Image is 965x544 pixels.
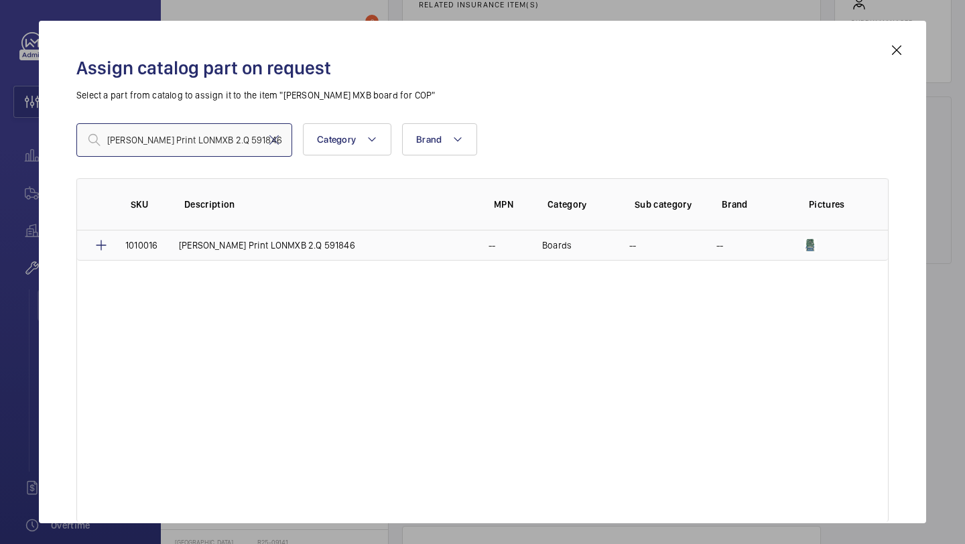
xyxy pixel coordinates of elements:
p: Category [548,198,613,211]
img: owgn5vhcMH7CM4AQU0G-Bs32bYOm-gCSlLj8Vt2VSiAmUNj8.png [803,239,817,252]
p: Brand [722,198,787,211]
p: MPN [494,198,526,211]
p: SKU [131,198,163,211]
p: [PERSON_NAME] Print LONMXB 2.Q 591846 [179,239,355,252]
p: -- [716,239,723,252]
p: Description [184,198,472,211]
p: 1010016 [125,239,157,252]
button: Category [303,123,391,155]
p: -- [629,239,636,252]
p: Sub category [635,198,700,211]
input: Find a part [76,123,292,157]
p: Select a part from catalog to assign it to the item "[PERSON_NAME] MXB board for COP" [76,88,889,102]
p: Boards [542,239,572,252]
span: Brand [416,134,442,145]
span: Category [317,134,356,145]
p: Pictures [809,198,861,211]
h2: Assign catalog part on request [76,56,889,80]
p: -- [489,239,495,252]
button: Brand [402,123,477,155]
